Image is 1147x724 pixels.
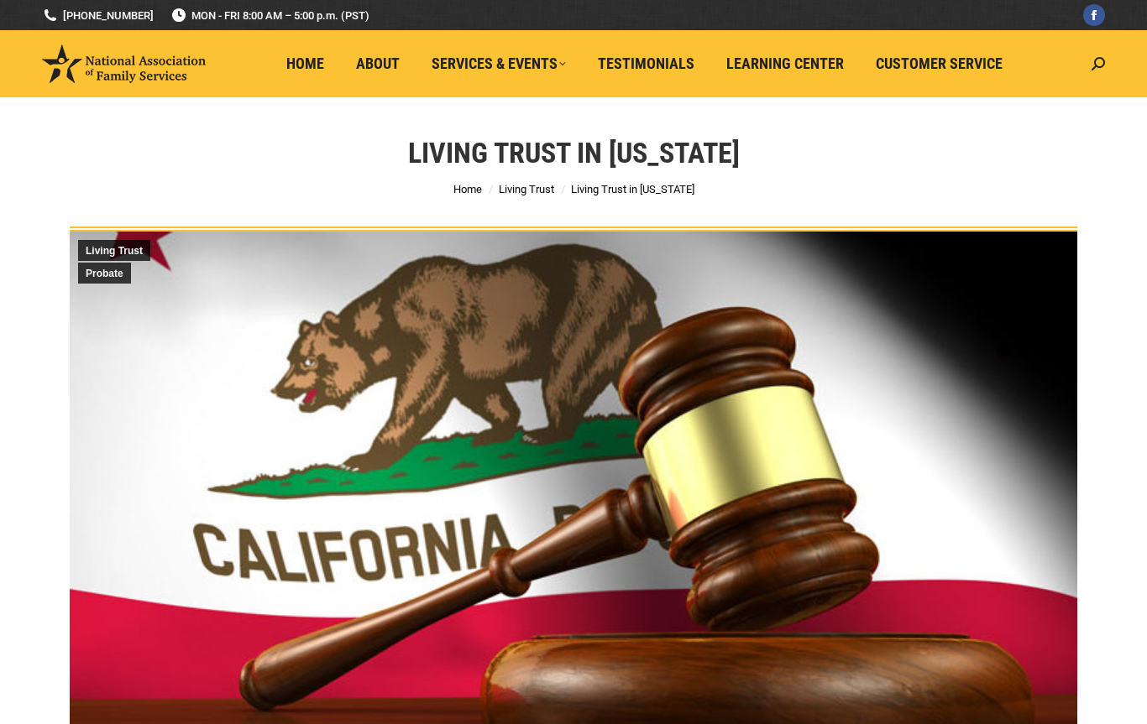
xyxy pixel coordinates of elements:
[356,55,400,73] span: About
[586,48,706,80] a: Testimonials
[571,183,694,195] span: Living Trust in [US_STATE]
[286,55,324,73] span: Home
[864,48,1014,80] a: Customer Service
[876,55,1003,73] span: Customer Service
[78,263,131,284] a: Probate
[453,183,482,195] a: Home
[1083,4,1105,26] a: Facebook page opens in new window
[715,48,856,80] a: Learning Center
[42,8,154,23] a: [PHONE_NUMBER]
[598,55,694,73] span: Testimonials
[408,134,740,171] h1: Living Trust in [US_STATE]
[78,240,150,261] a: Living Trust
[432,55,566,73] span: Services & Events
[170,8,369,23] span: MON - FRI 8:00 AM – 5:00 p.m. (PST)
[499,183,554,195] a: Living Trust
[275,48,336,80] a: Home
[42,44,206,83] img: National Association of Family Services
[726,55,844,73] span: Learning Center
[344,48,411,80] a: About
